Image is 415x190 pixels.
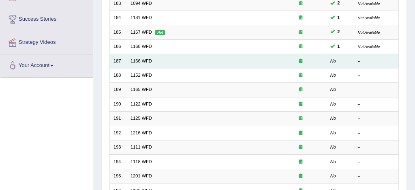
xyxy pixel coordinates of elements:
[130,101,152,106] a: 1122 WFD
[109,155,127,169] td: 194
[130,73,152,78] a: 1152 WFD
[130,173,152,178] a: 1201 WFD
[330,159,336,164] em: No
[278,15,323,21] div: Exam occurring question
[330,87,336,92] em: No
[0,31,93,52] a: Strategy Videos
[130,58,152,63] a: 1166 WFD
[0,54,93,75] a: Your Account
[278,115,323,122] div: Exam occurring question
[130,87,152,92] a: 1165 WFD
[358,15,380,20] small: Not Available
[358,173,395,179] div: –
[330,58,336,63] em: No
[278,43,323,50] div: Exam occurring question
[278,130,323,136] div: Exam occurring question
[358,115,395,122] div: –
[278,159,323,165] div: Exam occurring question
[278,144,323,151] div: Exam occurring question
[330,145,336,149] em: No
[358,1,380,6] small: Not Available
[278,86,323,93] div: Exam occurring question
[109,97,127,111] td: 190
[109,54,127,68] td: 187
[130,15,152,20] a: 1181 WFD
[109,83,127,97] td: 189
[109,126,127,140] td: 192
[278,58,323,65] div: Exam occurring question
[330,116,336,121] em: No
[130,145,152,149] a: 1111 WFD
[0,8,93,28] a: Success Stories
[109,68,127,82] td: 188
[130,1,152,6] a: 1094 WFD
[335,43,342,50] span: You can still take this question
[109,25,127,39] td: 185
[130,159,152,164] a: 1118 WFD
[358,159,395,165] div: –
[358,72,395,79] div: –
[109,39,127,54] td: 186
[109,11,127,25] td: 184
[130,130,152,135] a: 1216 WFD
[330,173,336,178] em: No
[335,28,342,36] span: You can still take this question
[109,112,127,126] td: 191
[130,44,152,49] a: 1168 WFD
[109,169,127,183] td: 195
[358,58,395,65] div: –
[358,44,380,49] small: Not Available
[358,101,395,108] div: –
[335,14,342,22] span: You can still take this question
[278,72,323,79] div: Exam occurring question
[330,130,336,135] em: No
[358,130,395,136] div: –
[130,30,152,35] a: 1167 WFD
[109,140,127,155] td: 193
[130,116,152,121] a: 1125 WFD
[278,29,323,36] div: Exam occurring question
[330,73,336,78] em: No
[278,0,323,7] div: Exam occurring question
[330,101,336,106] em: No
[358,144,395,151] div: –
[358,86,395,93] div: –
[358,30,380,35] small: Not Available
[278,173,323,179] div: Exam occurring question
[278,101,323,108] div: Exam occurring question
[155,30,165,35] em: Hot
